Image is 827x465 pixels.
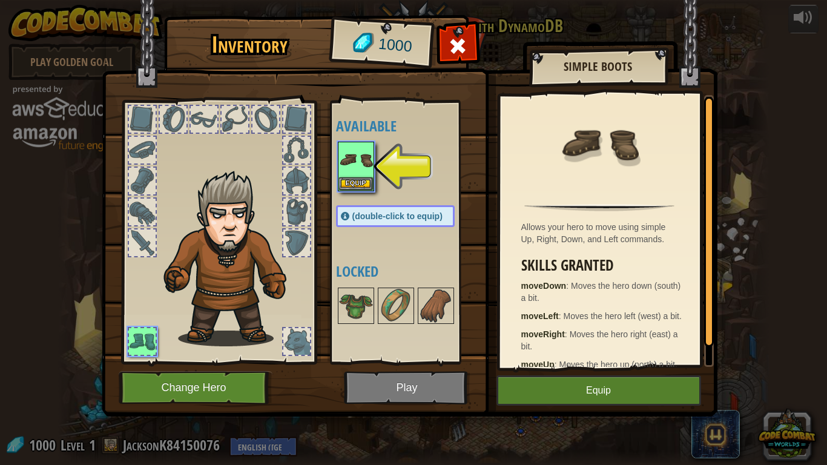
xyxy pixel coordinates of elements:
img: hr.png [524,204,674,211]
span: 1000 [377,33,413,58]
span: Moves the hero up (north) a bit. [559,360,677,369]
h1: Inventory [173,32,327,58]
button: Change Hero [119,371,272,404]
img: portrait.png [560,104,639,183]
img: portrait.png [419,289,453,323]
h4: Available [336,118,479,134]
h4: Locked [336,263,479,279]
span: Moves the hero right (east) a bit. [521,329,678,351]
strong: moveDown [521,281,567,291]
strong: moveRight [521,329,565,339]
span: Moves the hero left (west) a bit. [564,311,682,321]
span: : [566,281,571,291]
span: : [565,329,570,339]
img: hair_m2.png [158,170,306,346]
div: Allows your hero to move using simple Up, Right, Down, and Left commands. [521,221,684,245]
span: (double-click to equip) [352,211,443,221]
span: : [559,311,564,321]
strong: moveLeft [521,311,559,321]
h3: Skills Granted [521,257,684,274]
button: Equip [496,375,701,406]
button: Equip [339,177,373,190]
span: Moves the hero down (south) a bit. [521,281,681,303]
strong: moveUp [521,360,555,369]
h2: Simple Boots [541,60,655,73]
img: portrait.png [339,143,373,177]
span: : [555,360,559,369]
img: portrait.png [339,289,373,323]
img: portrait.png [379,289,413,323]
